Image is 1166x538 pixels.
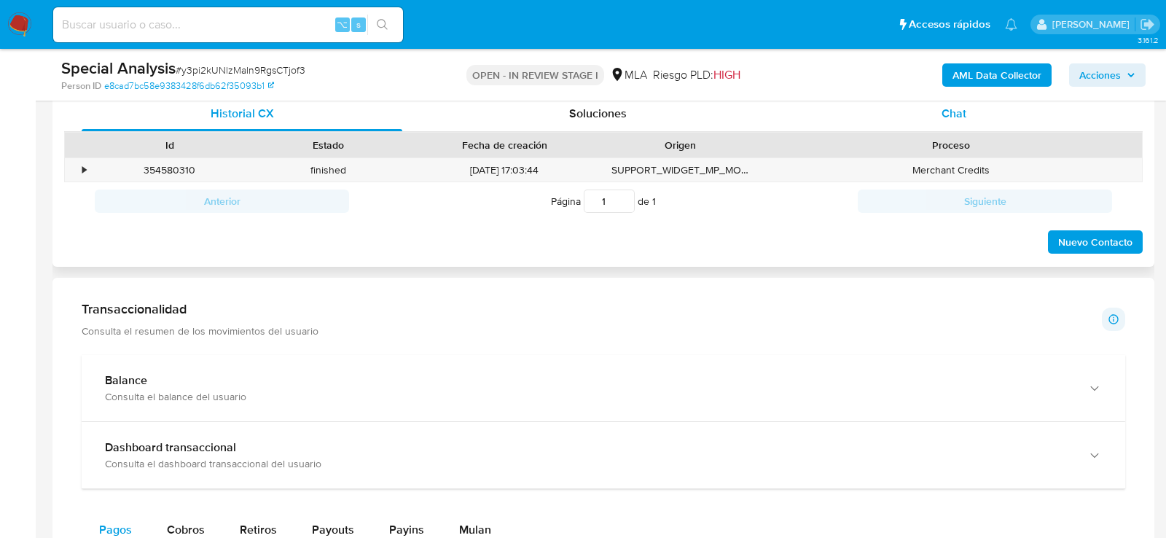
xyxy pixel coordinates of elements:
[101,138,239,152] div: Id
[760,158,1142,182] div: Merchant Credits
[1048,230,1143,254] button: Nuevo Contacto
[466,65,604,85] p: OPEN - IN REVIEW STAGE I
[104,79,274,93] a: e8cad7bc58e9383428f6db62f35093b1
[259,138,398,152] div: Estado
[569,105,627,122] span: Soluciones
[61,56,176,79] b: Special Analysis
[211,105,274,122] span: Historial CX
[53,15,403,34] input: Buscar usuario o caso...
[90,158,249,182] div: 354580310
[367,15,397,35] button: search-icon
[909,17,990,32] span: Accesos rápidos
[1058,232,1132,252] span: Nuevo Contacto
[1138,34,1159,46] span: 3.161.2
[942,105,966,122] span: Chat
[942,63,1052,87] button: AML Data Collector
[1079,63,1121,87] span: Acciones
[652,194,656,208] span: 1
[82,163,86,177] div: •
[61,79,101,93] b: Person ID
[601,158,760,182] div: SUPPORT_WIDGET_MP_MOBILE
[653,67,740,83] span: Riesgo PLD:
[337,17,348,31] span: ⌥
[713,66,740,83] span: HIGH
[95,190,349,213] button: Anterior
[356,17,361,31] span: s
[952,63,1041,87] b: AML Data Collector
[249,158,408,182] div: finished
[611,138,750,152] div: Origen
[551,190,656,213] span: Página de
[610,67,647,83] div: MLA
[1052,17,1135,31] p: lourdes.morinigo@mercadolibre.com
[1140,17,1155,32] a: Salir
[858,190,1112,213] button: Siguiente
[408,158,601,182] div: [DATE] 17:03:44
[418,138,591,152] div: Fecha de creación
[1005,18,1017,31] a: Notificaciones
[1069,63,1146,87] button: Acciones
[770,138,1132,152] div: Proceso
[176,63,305,77] span: # y3pi2kUNlzMaIn9RgsCTjof3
